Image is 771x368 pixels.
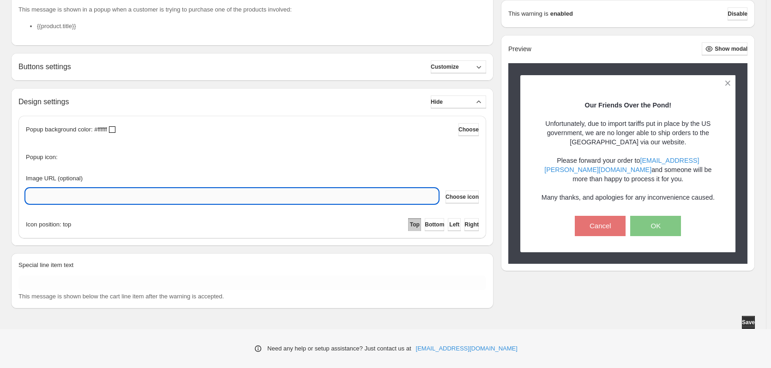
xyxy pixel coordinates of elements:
span: Bottom [425,221,444,228]
button: Cancel [575,216,626,236]
button: OK [630,216,681,236]
span: Save [742,319,755,326]
li: {{product.title}} [37,22,486,31]
p: This warning is [508,9,548,18]
button: Disable [728,7,747,20]
button: Customize [431,60,486,73]
span: Choose [458,126,479,133]
span: Customize [431,63,459,71]
span: Special line item text [18,261,73,268]
p: Popup background color: #ffffff [26,125,107,134]
button: Right [464,218,479,231]
button: Show modal [702,42,747,55]
span: Show modal [715,45,747,53]
p: Please forward your order to and someone will be more than happy to process it for you. [536,156,720,184]
button: Choose [458,123,479,136]
button: Bottom [425,218,444,231]
span: Right [464,221,479,228]
h2: Preview [508,45,531,53]
a: [EMAIL_ADDRESS][DOMAIN_NAME] [416,344,518,353]
button: Choose icon [446,190,479,203]
button: Hide [431,95,486,108]
button: Top [408,218,421,231]
span: Left [449,221,459,228]
p: Many thanks, and apologies for any inconvenience caused. [536,193,720,202]
strong: enabled [550,9,573,18]
button: Save [742,316,755,329]
p: Unfortunately, due to import tariffs put in place by the US government, we are no longer able to ... [536,119,720,147]
strong: Our Friends Over the Pond! [585,101,671,109]
p: This message is shown in a popup when a customer is trying to purchase one of the products involved: [18,5,486,14]
span: Top [410,221,420,228]
span: Image URL (optional) [26,175,83,182]
h2: Design settings [18,97,69,106]
span: Hide [431,98,443,106]
span: Icon position: top [26,220,71,229]
h2: Buttons settings [18,62,71,71]
span: This message is shown below the cart line item after the warning is accepted. [18,293,224,300]
button: Left [448,218,461,231]
span: Disable [728,10,747,18]
body: Rich Text Area. Press ALT-0 for help. [4,7,463,108]
span: Choose icon [446,193,479,201]
span: Popup icon: [26,153,58,162]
